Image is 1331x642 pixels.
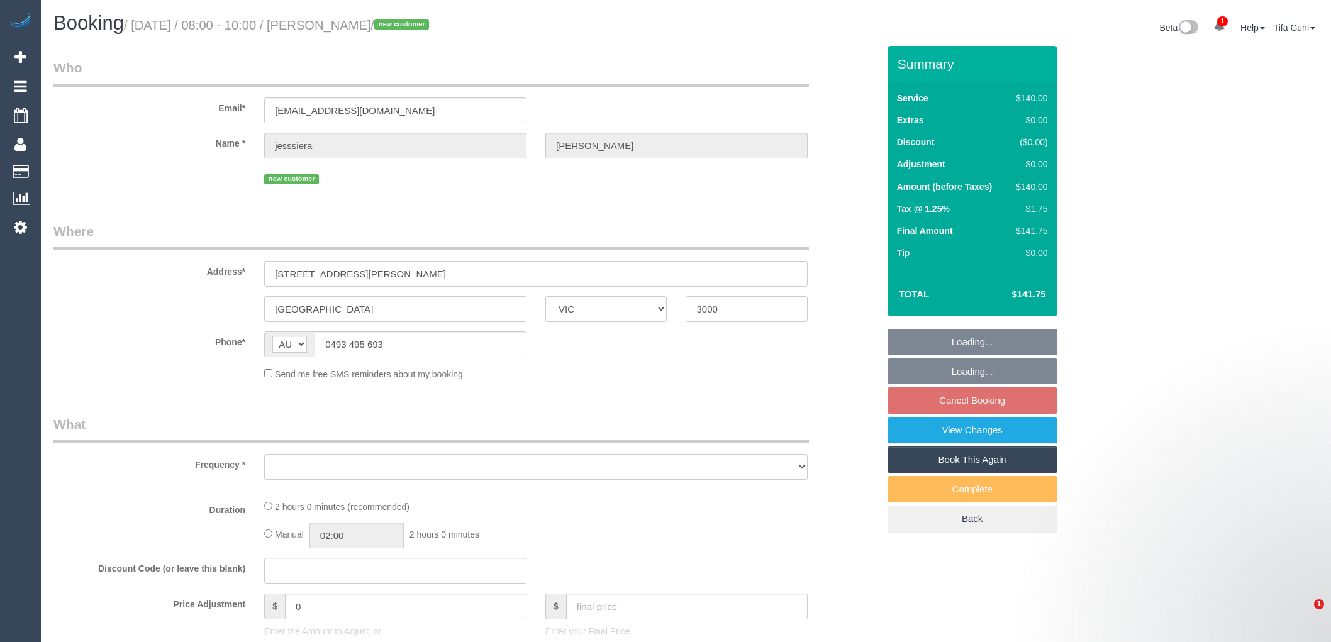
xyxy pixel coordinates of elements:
a: Back [888,506,1057,532]
label: Address* [44,261,255,278]
div: $0.00 [1011,114,1047,126]
label: Adjustment [897,158,945,170]
span: $ [264,594,285,619]
span: new customer [264,174,319,184]
h4: $141.75 [974,289,1045,300]
div: $0.00 [1011,246,1047,259]
div: $141.75 [1011,224,1047,237]
label: Frequency * [44,454,255,471]
a: Book This Again [888,446,1057,473]
div: $140.00 [1011,180,1047,193]
img: Automaid Logo [8,13,33,30]
div: $1.75 [1011,202,1047,215]
img: New interface [1178,20,1198,36]
input: final price [566,594,808,619]
div: ($0.00) [1011,136,1047,148]
a: Tifa Guni [1274,23,1315,33]
iframe: Intercom live chat [1288,599,1318,629]
label: Extras [897,114,924,126]
span: 2 hours 0 minutes [409,529,479,540]
span: Booking [53,12,124,34]
span: 1 [1314,599,1324,609]
label: Tip [897,246,910,259]
input: Post Code* [686,296,807,322]
input: Phone* [315,331,526,357]
span: new customer [374,19,429,30]
label: Duration [44,499,255,516]
span: 1 [1217,16,1228,26]
strong: Total [899,289,930,299]
div: $140.00 [1011,92,1047,104]
input: First Name* [264,133,526,158]
small: / [DATE] / 08:00 - 10:00 / [PERSON_NAME] [124,18,433,32]
p: Enter your Final Price [545,625,808,638]
a: View Changes [888,417,1057,443]
label: Service [897,92,928,104]
label: Name * [44,133,255,150]
span: / [371,18,433,32]
span: Manual [275,529,304,540]
div: $0.00 [1011,158,1047,170]
legend: Where [53,222,809,250]
label: Tax @ 1.25% [897,202,950,215]
legend: What [53,415,809,443]
span: $ [545,594,566,619]
input: Last Name* [545,133,808,158]
label: Discount Code (or leave this blank) [44,558,255,575]
input: Email* [264,97,526,123]
a: Beta [1159,23,1198,33]
a: 1 [1207,13,1232,40]
label: Amount (before Taxes) [897,180,992,193]
legend: Who [53,58,809,87]
p: Enter the Amount to Adjust, or [264,625,526,638]
h3: Summary [898,57,1051,71]
a: Help [1240,23,1265,33]
label: Email* [44,97,255,114]
span: 2 hours 0 minutes (recommended) [275,502,409,512]
label: Price Adjustment [44,594,255,611]
label: Discount [897,136,935,148]
input: Suburb* [264,296,526,322]
span: Send me free SMS reminders about my booking [275,369,463,379]
label: Phone* [44,331,255,348]
label: Final Amount [897,224,953,237]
